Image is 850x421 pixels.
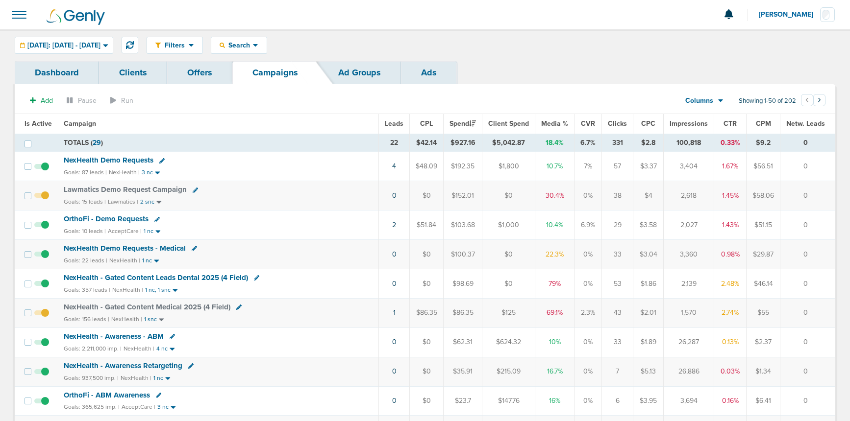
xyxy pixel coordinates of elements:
[535,327,575,357] td: 10%
[111,316,142,323] small: NexHealth |
[25,119,52,128] span: Is Active
[144,316,157,323] small: 1 snc
[99,61,167,84] a: Clients
[664,181,714,210] td: 2,618
[482,134,535,152] td: $5,042.87
[747,210,780,240] td: $51.15
[444,152,482,181] td: $192.35
[444,357,482,386] td: $35.91
[444,210,482,240] td: $103.68
[145,286,171,294] small: 1 nc, 1 snc
[109,169,140,176] small: NexHealth |
[780,181,835,210] td: 0
[575,240,602,269] td: 0%
[482,269,535,298] td: $0
[535,134,575,152] td: 18.4%
[64,361,182,370] span: NexHealth - Awareness Retargeting
[685,96,713,106] span: Columns
[633,386,664,416] td: $3.95
[633,134,664,152] td: $2.8
[780,327,835,357] td: 0
[401,61,457,84] a: Ads
[27,42,100,49] span: [DATE]: [DATE] - [DATE]
[64,345,122,352] small: Goals: 2,211,000 imp. |
[780,134,835,152] td: 0
[420,119,433,128] span: CPL
[714,210,747,240] td: 1.43%
[535,357,575,386] td: 16.7%
[602,298,633,327] td: 43
[142,169,153,176] small: 3 nc
[747,327,780,357] td: $2.37
[747,152,780,181] td: $56.51
[482,210,535,240] td: $1,000
[714,298,747,327] td: 2.74%
[575,134,602,152] td: 6.7%
[124,345,154,352] small: NexHealth |
[575,269,602,298] td: 0%
[144,228,153,235] small: 1 nc
[714,240,747,269] td: 0.98%
[410,357,444,386] td: $0
[602,181,633,210] td: 38
[633,152,664,181] td: $3.37
[64,214,149,223] span: OrthoFi - Demo Requests
[410,327,444,357] td: $0
[575,210,602,240] td: 6.9%
[813,94,825,106] button: Go to next page
[602,327,633,357] td: 33
[410,269,444,298] td: $0
[535,269,575,298] td: 79%
[410,152,444,181] td: $48.09
[450,119,476,128] span: Spend
[392,367,397,375] a: 0
[64,119,96,128] span: Campaign
[714,327,747,357] td: 0.13%
[64,185,187,194] span: Lawmatics Demo Request Campaign
[112,286,143,293] small: NexHealth |
[392,221,396,229] a: 2
[664,357,714,386] td: 26,886
[93,139,101,147] span: 29
[392,338,397,346] a: 0
[58,134,379,152] td: TOTALS ( )
[410,240,444,269] td: $0
[575,152,602,181] td: 7%
[581,119,595,128] span: CVR
[575,357,602,386] td: 0%
[724,119,737,128] span: CTR
[385,119,403,128] span: Leads
[747,269,780,298] td: $46.14
[535,298,575,327] td: 69.1%
[482,357,535,386] td: $215.09
[602,210,633,240] td: 29
[664,134,714,152] td: 100,818
[575,386,602,416] td: 0%
[535,152,575,181] td: 10.7%
[670,119,708,128] span: Impressions
[780,152,835,181] td: 0
[759,11,820,18] span: [PERSON_NAME]
[608,119,627,128] span: Clicks
[444,181,482,210] td: $152.01
[64,391,150,399] span: OrthoFi - ABM Awareness
[15,61,99,84] a: Dashboard
[747,298,780,327] td: $55
[444,269,482,298] td: $98.69
[482,152,535,181] td: $1,800
[64,303,230,311] span: NexHealth - Gated Content Medical 2025 (4 Field)
[747,386,780,416] td: $6.41
[156,345,168,352] small: 4 nc
[633,269,664,298] td: $1.86
[410,210,444,240] td: $51.84
[664,298,714,327] td: 1,570
[664,152,714,181] td: 3,404
[153,374,163,382] small: 1 nc
[780,210,835,240] td: 0
[392,162,396,170] a: 4
[482,327,535,357] td: $624.32
[232,61,318,84] a: Campaigns
[488,119,529,128] span: Client Spend
[602,240,633,269] td: 33
[444,240,482,269] td: $100.37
